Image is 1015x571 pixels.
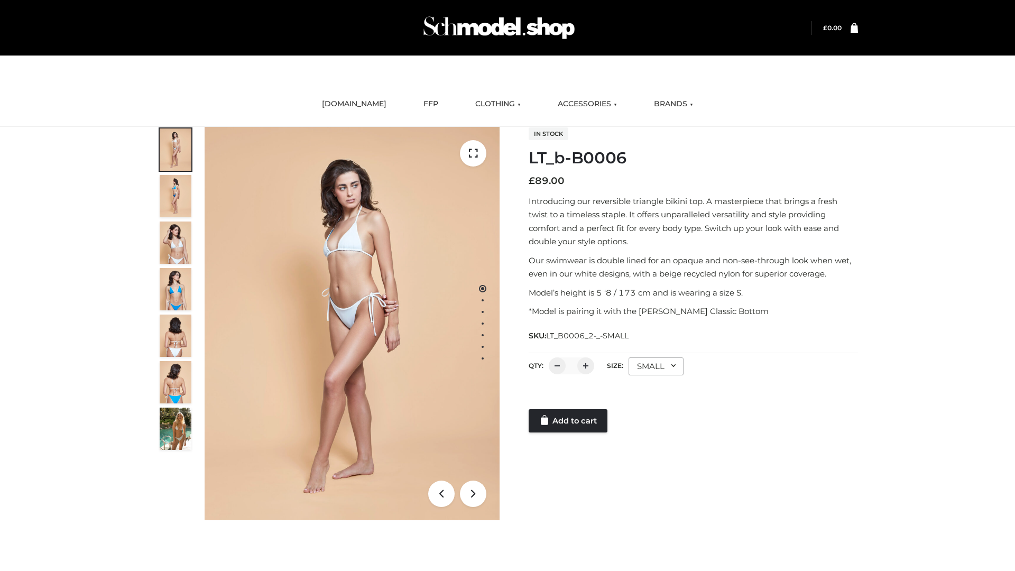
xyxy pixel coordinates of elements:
[529,362,543,370] label: QTY:
[546,331,629,340] span: LT_B0006_2-_-SMALL
[646,93,701,116] a: BRANDS
[160,128,191,171] img: ArielClassicBikiniTop_CloudNine_AzureSky_OW114ECO_1-scaled.jpg
[160,315,191,357] img: ArielClassicBikiniTop_CloudNine_AzureSky_OW114ECO_7-scaled.jpg
[160,361,191,403] img: ArielClassicBikiniTop_CloudNine_AzureSky_OW114ECO_8-scaled.jpg
[607,362,623,370] label: Size:
[467,93,529,116] a: CLOTHING
[416,93,446,116] a: FFP
[314,93,394,116] a: [DOMAIN_NAME]
[550,93,625,116] a: ACCESSORIES
[529,175,535,187] span: £
[160,408,191,450] img: Arieltop_CloudNine_AzureSky2.jpg
[529,409,607,432] a: Add to cart
[529,175,565,187] bdi: 89.00
[529,149,858,168] h1: LT_b-B0006
[529,305,858,318] p: *Model is pairing it with the [PERSON_NAME] Classic Bottom
[160,222,191,264] img: ArielClassicBikiniTop_CloudNine_AzureSky_OW114ECO_3-scaled.jpg
[205,127,500,520] img: ArielClassicBikiniTop_CloudNine_AzureSky_OW114ECO_1
[529,127,568,140] span: In stock
[629,357,684,375] div: SMALL
[529,254,858,281] p: Our swimwear is double lined for an opaque and non-see-through look when wet, even in our white d...
[529,329,630,342] span: SKU:
[420,7,578,49] img: Schmodel Admin 964
[529,195,858,248] p: Introducing our reversible triangle bikini top. A masterpiece that brings a fresh twist to a time...
[823,24,842,32] bdi: 0.00
[160,175,191,217] img: ArielClassicBikiniTop_CloudNine_AzureSky_OW114ECO_2-scaled.jpg
[823,24,842,32] a: £0.00
[823,24,827,32] span: £
[160,268,191,310] img: ArielClassicBikiniTop_CloudNine_AzureSky_OW114ECO_4-scaled.jpg
[529,286,858,300] p: Model’s height is 5 ‘8 / 173 cm and is wearing a size S.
